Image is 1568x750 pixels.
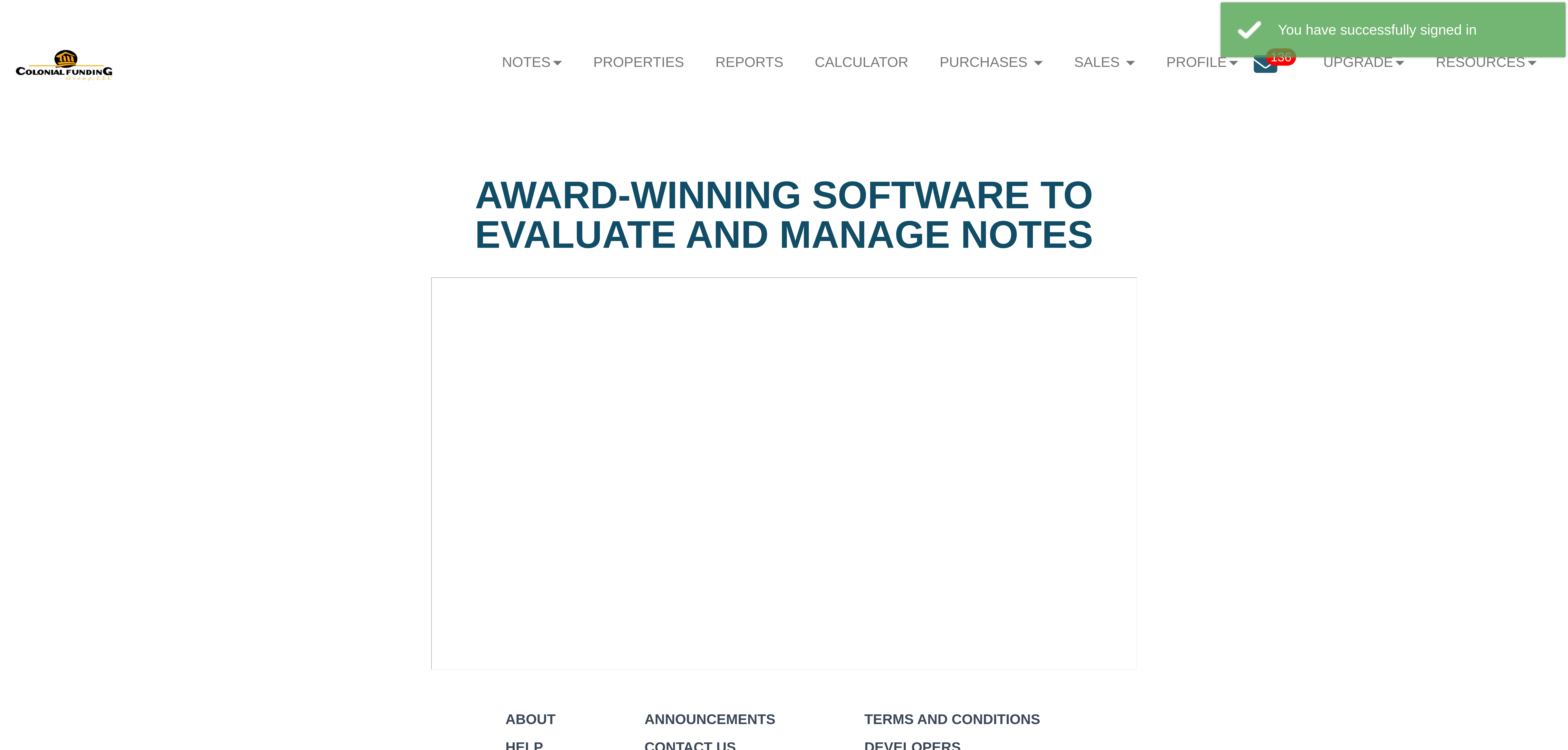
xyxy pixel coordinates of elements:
a: Profile [1151,44,1254,81]
a: Properties [578,44,700,80]
div: You have successfully signed in [1278,20,1548,40]
span: 136 [1266,48,1296,65]
a: Purchases [924,44,1059,81]
a: Terms and Conditions [864,711,1040,727]
a: About [505,711,556,727]
a: Notes [486,44,578,81]
a: 136 [1254,44,1307,92]
img: 579666 [16,48,114,81]
div: Award-winning software to evaluate and manage notes [470,175,1098,255]
a: Calculator [799,44,924,80]
a: Reports [700,44,799,80]
a: Announcements [644,711,775,727]
a: Sales [1059,44,1151,81]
